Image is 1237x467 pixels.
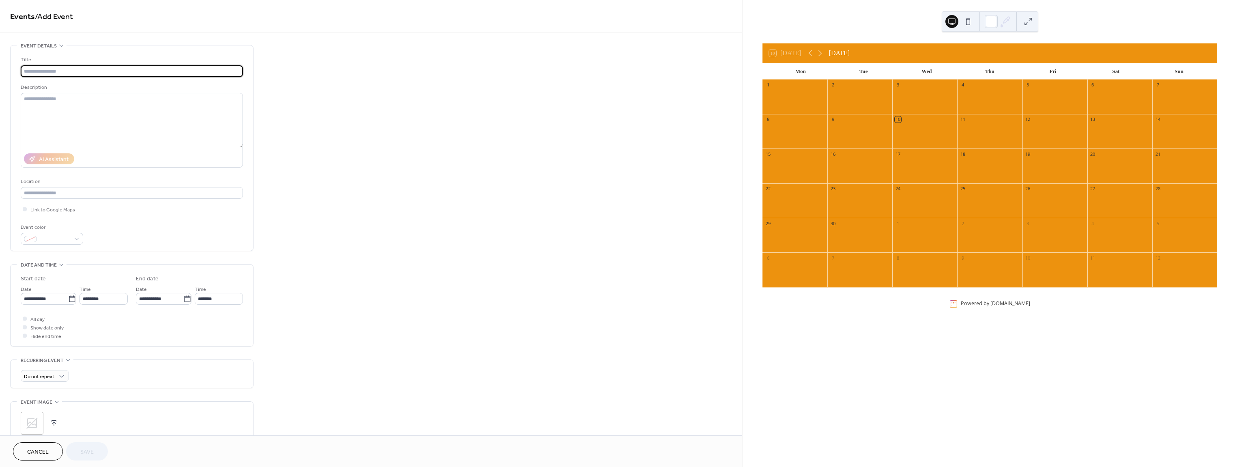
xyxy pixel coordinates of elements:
div: 10 [895,116,901,123]
div: 25 [960,186,966,192]
div: 14 [1155,116,1161,123]
div: 6 [765,255,771,261]
span: Date [136,285,147,294]
div: Wed [895,63,958,80]
div: 11 [1090,255,1096,261]
div: 8 [765,116,771,123]
button: Cancel [13,442,63,461]
div: 21 [1155,151,1161,157]
div: Location [21,177,241,186]
div: Sun [1147,63,1211,80]
div: 30 [830,220,836,226]
div: 24 [895,186,901,192]
div: 26 [1025,186,1031,192]
div: Start date [21,275,46,283]
div: 3 [895,82,901,88]
span: Do not repeat [24,372,54,381]
div: 5 [1025,82,1031,88]
div: Tue [832,63,896,80]
span: Cancel [27,448,49,456]
span: Hide end time [30,332,61,341]
span: Event details [21,42,57,50]
div: 1 [765,82,771,88]
div: 16 [830,151,836,157]
div: 9 [960,255,966,261]
span: Link to Google Maps [30,206,75,214]
div: 17 [895,151,901,157]
a: [DOMAIN_NAME] [990,300,1030,307]
div: 28 [1155,186,1161,192]
div: 19 [1025,151,1031,157]
span: Event image [21,398,52,407]
a: Events [10,9,35,25]
div: 23 [830,186,836,192]
div: End date [136,275,159,283]
div: Mon [769,63,832,80]
div: Fri [1021,63,1085,80]
div: 27 [1090,186,1096,192]
div: 4 [960,82,966,88]
div: ; [21,412,43,435]
div: 5 [1155,220,1161,226]
div: 9 [830,116,836,123]
div: [DATE] [829,48,850,58]
div: Title [21,56,241,64]
div: 1 [895,220,901,226]
div: 4 [1090,220,1096,226]
span: Time [195,285,206,294]
div: 2 [960,220,966,226]
div: Thu [958,63,1022,80]
div: 29 [765,220,771,226]
div: 7 [1155,82,1161,88]
span: Date and time [21,261,57,269]
div: 7 [830,255,836,261]
div: 6 [1090,82,1096,88]
div: 2 [830,82,836,88]
span: Show date only [30,324,64,332]
div: 12 [1025,116,1031,123]
div: 13 [1090,116,1096,123]
div: 20 [1090,151,1096,157]
div: 11 [960,116,966,123]
span: Time [79,285,91,294]
div: 10 [1025,255,1031,261]
div: Sat [1085,63,1148,80]
div: 15 [765,151,771,157]
div: 8 [895,255,901,261]
span: Recurring event [21,356,64,365]
div: 18 [960,151,966,157]
span: All day [30,315,45,324]
div: 3 [1025,220,1031,226]
span: / Add Event [35,9,73,25]
div: Event color [21,223,82,232]
div: Powered by [961,300,1030,307]
div: Description [21,83,241,92]
span: Date [21,285,32,294]
div: 22 [765,186,771,192]
div: 12 [1155,255,1161,261]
